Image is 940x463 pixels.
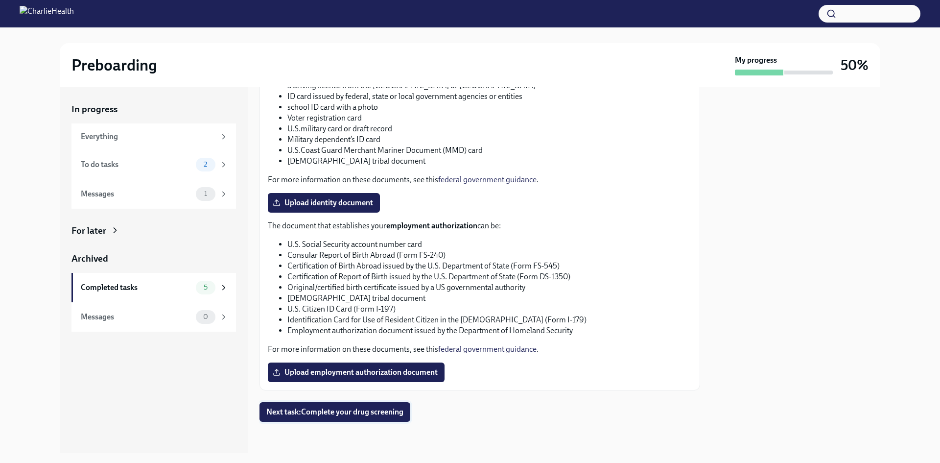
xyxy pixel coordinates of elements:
[287,261,692,271] li: Certification of Birth Abroad issued by the U.S. Department of State (Form FS-545)
[275,367,438,377] span: Upload employment authorization document
[71,179,236,209] a: Messages1
[71,224,106,237] div: For later
[287,315,692,325] li: Identification Card for Use of Resident Citizen in the [DEMOGRAPHIC_DATA] (Form I-179)
[287,293,692,304] li: [DEMOGRAPHIC_DATA] tribal document
[71,123,236,150] a: Everything
[259,402,410,422] button: Next task:Complete your drug screening
[268,363,445,382] label: Upload employment authorization document
[268,193,380,213] label: Upload identity document
[71,252,236,265] a: Archived
[287,145,692,156] li: U.S.Coast Guard Merchant Mariner Document (MMD) card
[287,102,692,113] li: school ID card with a photo
[287,91,692,102] li: ID card issued by federal, state or local government agencies or entities
[71,302,236,332] a: Messages0
[287,113,692,123] li: Voter registration card
[287,282,692,293] li: Original/certified birth certificate issued by a US governmental authority
[287,250,692,261] li: Consular Report of Birth Abroad (Form FS-240)
[287,156,692,167] li: [DEMOGRAPHIC_DATA] tribal document
[268,220,692,231] p: The document that establishes your can be:
[198,161,213,168] span: 2
[71,55,157,75] h2: Preboarding
[275,198,373,208] span: Upload identity document
[81,131,215,142] div: Everything
[287,123,692,134] li: U.S.military card or draft record
[287,304,692,315] li: U.S. Citizen ID Card (Form I-197)
[198,284,213,291] span: 5
[268,174,692,185] p: For more information on these documents, see this .
[71,150,236,179] a: To do tasks2
[71,273,236,302] a: Completed tasks5
[386,221,477,230] strong: employment authorization
[266,407,403,417] span: Next task : Complete your drug screening
[81,312,192,322] div: Messages
[287,134,692,145] li: Military dependent’s ID card
[268,344,692,355] p: For more information on these documents, see this .
[198,190,213,197] span: 1
[841,56,869,74] h3: 50%
[71,224,236,237] a: For later
[287,239,692,250] li: U.S. Social Security account number card
[287,271,692,282] li: Certification of Report of Birth issued by the U.S. Department of State (Form DS-1350)
[81,159,192,170] div: To do tasks
[438,175,537,184] a: federal government guidance
[197,313,214,320] span: 0
[71,103,236,116] a: In progress
[438,344,537,354] a: federal government guidance
[287,325,692,336] li: Employment authorization document issued by the Department of Homeland Security
[81,282,192,293] div: Completed tasks
[20,6,74,22] img: CharlieHealth
[735,55,777,66] strong: My progress
[81,189,192,199] div: Messages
